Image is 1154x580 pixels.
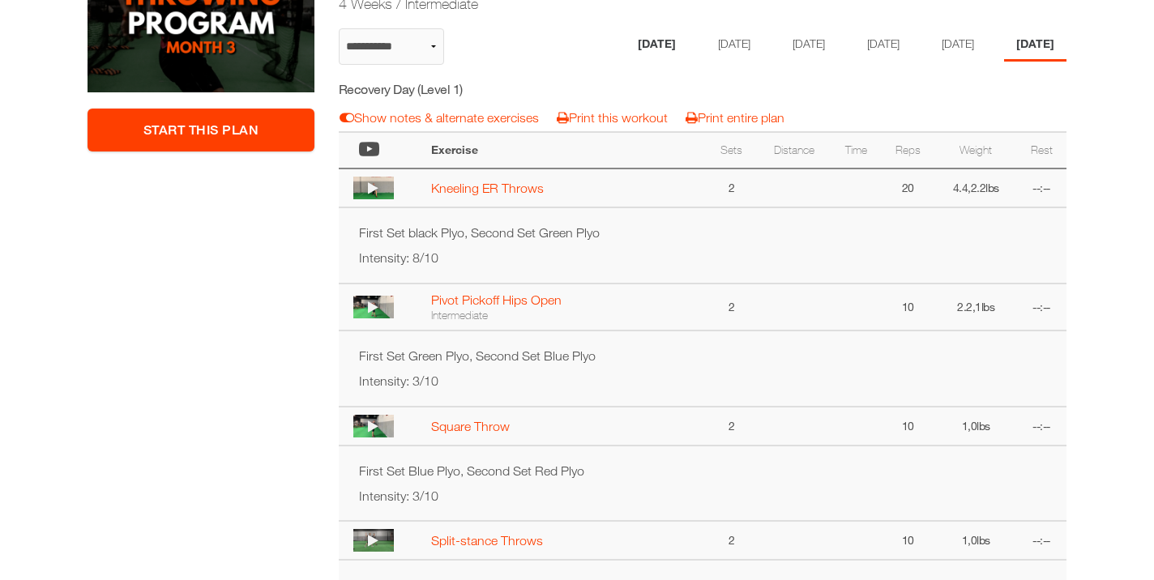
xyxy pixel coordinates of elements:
li: Day 6 [1004,28,1066,62]
a: Kneeling ER Throws [431,181,544,195]
p: Intensity: 8/10 [359,249,1047,267]
td: 2 [707,284,757,331]
p: First Set black Plyo, Second Set Green Plyo [359,224,1047,241]
p: First Set Green Plyo, Second Set Blue Plyo [359,348,1047,365]
img: thumbnail.png [353,415,394,437]
a: Square Throw [431,419,510,433]
p: First Set Blue Plyo, Second Set Red Plyo [359,463,1047,480]
td: --:-- [1016,407,1066,446]
th: Exercise [423,132,707,168]
td: --:-- [1016,521,1066,560]
li: Day 4 [855,28,912,62]
th: Reps [881,132,935,168]
a: Show notes & alternate exercises [340,110,539,125]
img: thumbnail.png [353,177,394,199]
span: lbs [981,300,995,313]
span: lbs [977,419,990,433]
li: Day 1 [626,28,688,62]
td: --:-- [1016,284,1066,331]
a: Start This Plan [88,109,314,151]
td: 1,0 [935,521,1017,560]
td: 10 [881,407,935,446]
td: 4.4,2.2 [935,168,1017,207]
span: lbs [985,181,999,194]
a: Split-stance Throws [431,533,543,548]
p: Intensity: 3/10 [359,488,1047,505]
a: Print entire plan [686,110,784,125]
p: Intensity: 3/10 [359,373,1047,390]
a: Print this workout [557,110,668,125]
td: 2 [707,407,757,446]
th: Rest [1016,132,1066,168]
td: 2 [707,521,757,560]
th: Weight [935,132,1017,168]
td: 2 [707,168,757,207]
th: Time [831,132,881,168]
td: 10 [881,521,935,560]
li: Day 2 [706,28,763,62]
img: thumbnail.png [353,529,394,552]
th: Distance [757,132,831,168]
a: Pivot Pickoff Hips Open [431,292,562,307]
div: Intermediate [431,308,699,322]
h5: Recovery Day (Level 1) [339,80,628,98]
td: --:-- [1016,168,1066,207]
li: Day 5 [930,28,986,62]
li: Day 3 [780,28,837,62]
span: lbs [977,533,990,547]
td: 20 [881,168,935,207]
td: 2.2,1 [935,284,1017,331]
th: Sets [707,132,757,168]
img: thumbnail.png [353,296,394,318]
td: 10 [881,284,935,331]
td: 1,0 [935,407,1017,446]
